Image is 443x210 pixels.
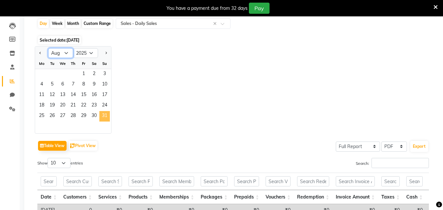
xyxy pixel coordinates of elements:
[38,36,81,44] span: Selected date:
[129,176,153,186] input: Search Products
[78,80,89,90] div: Friday, August 8, 2025
[47,90,57,101] span: 12
[68,58,78,69] div: Th
[89,90,99,101] div: Saturday, August 16, 2025
[47,58,57,69] div: Tu
[410,141,428,152] button: Export
[99,90,110,101] div: Sunday, August 17, 2025
[69,141,97,151] button: Pivot View
[70,143,75,148] img: pivot.png
[36,58,47,69] div: Mo
[47,90,57,101] div: Tuesday, August 12, 2025
[38,48,43,58] button: Previous month
[57,80,68,90] span: 6
[47,101,57,111] span: 19
[167,5,248,12] div: You have a payment due from 32 days
[99,101,110,111] span: 24
[57,80,68,90] div: Wednesday, August 6, 2025
[99,69,110,80] div: Sunday, August 3, 2025
[99,101,110,111] div: Sunday, August 24, 2025
[356,158,429,168] label: Search:
[78,58,89,69] div: Fr
[103,48,109,58] button: Next month
[38,19,49,28] div: Day
[159,176,194,186] input: Search Memberships
[78,101,89,111] span: 22
[89,90,99,101] span: 16
[37,158,83,168] label: Show entries
[99,80,110,90] span: 10
[57,90,68,101] span: 13
[99,111,110,122] span: 31
[372,158,429,168] input: Search:
[82,19,112,28] div: Custom Range
[89,111,99,122] div: Saturday, August 30, 2025
[266,176,291,186] input: Search Vouchers
[78,69,89,80] span: 1
[57,111,68,122] div: Wednesday, August 27, 2025
[78,111,89,122] div: Friday, August 29, 2025
[78,111,89,122] span: 29
[78,90,89,101] div: Friday, August 15, 2025
[47,80,57,90] div: Tuesday, August 5, 2025
[95,190,125,204] th: Services: activate to sort column ascending
[381,176,400,186] input: Search Taxes
[68,111,78,122] span: 28
[89,69,99,80] span: 2
[78,90,89,101] span: 15
[67,38,79,43] span: [DATE]
[38,141,67,151] button: Table View
[99,58,110,69] div: Su
[68,101,78,111] div: Thursday, August 21, 2025
[332,190,378,204] th: Invoice Amount: activate to sort column ascending
[89,80,99,90] div: Saturday, August 9, 2025
[89,101,99,111] span: 23
[68,90,78,101] div: Thursday, August 14, 2025
[99,69,110,80] span: 3
[47,111,57,122] span: 26
[57,111,68,122] span: 27
[78,80,89,90] span: 8
[36,90,47,101] span: 11
[36,80,47,90] span: 4
[68,80,78,90] span: 7
[156,190,197,204] th: Memberships: activate to sort column ascending
[78,69,89,80] div: Friday, August 1, 2025
[37,190,60,204] th: Date: activate to sort column ascending
[50,19,64,28] div: Week
[201,176,228,186] input: Search Packages
[36,111,47,122] div: Monday, August 25, 2025
[99,111,110,122] div: Sunday, August 31, 2025
[48,48,73,58] select: Select month
[41,176,57,186] input: Search Date
[63,176,92,186] input: Search Customers
[213,20,219,27] span: Clear all
[57,90,68,101] div: Wednesday, August 13, 2025
[125,190,156,204] th: Products: activate to sort column ascending
[47,111,57,122] div: Tuesday, August 26, 2025
[98,176,122,186] input: Search Services
[47,80,57,90] span: 5
[36,80,47,90] div: Monday, August 4, 2025
[403,190,426,204] th: Cash: activate to sort column ascending
[57,58,68,69] div: We
[406,176,423,186] input: Search Cash
[99,90,110,101] span: 17
[36,90,47,101] div: Monday, August 11, 2025
[89,111,99,122] span: 30
[249,3,270,14] button: Pay
[68,101,78,111] span: 21
[60,190,95,204] th: Customers: activate to sort column ascending
[336,176,375,186] input: Search Invoice Amount
[68,90,78,101] span: 14
[36,101,47,111] div: Monday, August 18, 2025
[378,190,403,204] th: Taxes: activate to sort column ascending
[66,19,81,28] div: Month
[48,158,70,168] select: Showentries
[89,80,99,90] span: 9
[231,190,262,204] th: Prepaids: activate to sort column ascending
[57,101,68,111] span: 20
[68,111,78,122] div: Thursday, August 28, 2025
[99,80,110,90] div: Sunday, August 10, 2025
[68,80,78,90] div: Thursday, August 7, 2025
